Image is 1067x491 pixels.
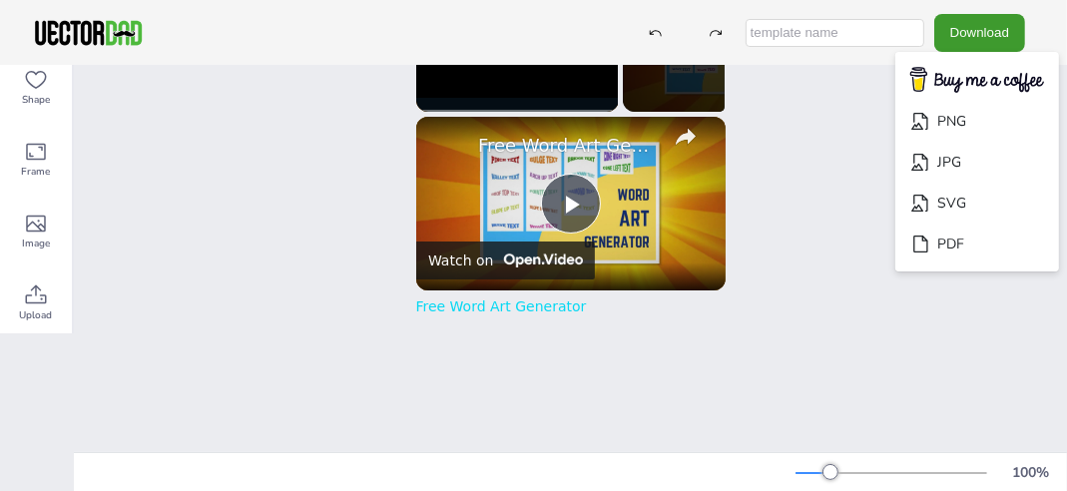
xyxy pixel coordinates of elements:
span: Image [22,236,50,251]
div: Video Player [416,117,726,290]
div: 100 % [1007,463,1055,482]
button: share [668,119,704,155]
input: template name [746,19,924,47]
button: Download [934,14,1025,51]
a: Watch on Open.Video [416,242,595,279]
img: video of: Free Word Art Generator [416,117,726,290]
span: Shape [22,92,50,108]
a: channel logo [428,129,468,169]
img: Video channel logo [497,253,582,267]
img: VectorDad-1.png [32,18,145,48]
li: PDF [895,224,1059,264]
img: buymecoffee.png [897,61,1057,100]
div: Watch on [428,252,493,268]
li: SVG [895,183,1059,224]
span: Upload [20,307,53,323]
ul: Download [895,52,1059,272]
li: PNG [895,101,1059,142]
li: JPG [895,142,1059,183]
span: Frame [22,164,51,180]
button: Play Video [541,174,601,234]
a: Free Word Art Generator [416,298,587,314]
a: Free Word Art Generator [478,135,658,156]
